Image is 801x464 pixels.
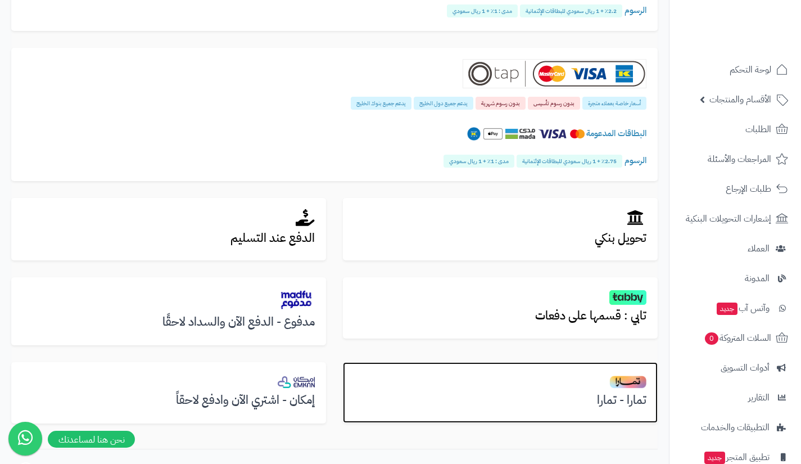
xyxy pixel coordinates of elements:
span: بدون رسوم تأسيس [528,97,580,110]
img: logo-2.png [725,31,790,55]
h3: مدفوع - الدفع الآن والسداد لاحقًا [22,316,315,328]
a: تابي : قسمها على دفعات [343,277,658,339]
span: العملاء [748,241,770,256]
a: العملاء [676,235,794,262]
a: المراجعات والأسئلة [676,146,794,173]
a: الطلبات [676,116,794,143]
a: إشعارات التحويلات البنكية [676,205,794,232]
a: Tap أسعار خاصة بعملاء متجرة بدون رسوم تأسيس بدون رسوم شهرية يدعم جميع دول الخليج يدعم جميع بنوك ا... [11,48,658,181]
span: إشعارات التحويلات البنكية [686,211,771,227]
span: مدى : 1٪ + 1 ريال سعودي [447,4,518,17]
span: بدون رسوم شهرية [476,97,526,110]
a: السلات المتروكة0 [676,325,794,352]
span: يدعم جميع دول الخليج [414,97,473,110]
span: الرسوم [624,4,646,16]
a: المدونة [676,265,794,292]
img: madfu.png [278,289,315,310]
span: التقارير [748,390,770,406]
span: الأقسام والمنتجات [709,92,771,107]
span: التطبيقات والخدمات [701,420,770,435]
a: لوحة التحكم [676,56,794,83]
h3: إمكان - اشتري الآن وادفع لاحقاً [22,394,315,407]
span: مدى : 1٪ + 1 ريال سعودي [444,155,514,168]
span: وآتس آب [716,300,770,316]
img: tamarapay.png [609,375,646,389]
span: لوحة التحكم [730,62,771,78]
img: emkan_bnpl.png [278,376,315,388]
a: تمارا - تمارا [343,362,658,423]
span: أدوات التسويق [721,360,770,376]
span: المراجعات والأسئلة [708,151,771,167]
span: أسعار خاصة بعملاء متجرة [582,97,646,110]
h3: تابي : قسمها على دفعات [354,309,646,322]
a: طلبات الإرجاع [676,175,794,202]
span: جديد [717,303,737,315]
a: تحويل بنكي [343,198,658,261]
span: الرسوم [624,154,646,166]
a: التقارير [676,384,794,411]
span: السلات المتروكة [704,330,771,346]
img: tabby.png [609,290,646,305]
a: التطبيقات والخدمات [676,414,794,441]
h3: تمارا - تمارا [354,394,646,407]
span: 2.75٪ + 1 ريال سعودي للبطاقات الإئتمانية [517,155,622,168]
a: وآتس آبجديد [676,295,794,322]
img: Tap [463,59,646,88]
a: الدفع عند التسليم [11,198,326,261]
span: 0 [705,332,718,345]
span: البطاقات المدعومة [586,127,646,139]
span: الطلبات [745,121,771,137]
h3: تحويل بنكي [354,232,646,245]
h3: الدفع عند التسليم [22,232,315,245]
span: 2.2٪ + 1 ريال سعودي للبطاقات الإئتمانية [520,4,622,17]
span: طلبات الإرجاع [726,181,771,197]
a: أدوات التسويق [676,354,794,381]
span: جديد [704,452,725,464]
span: المدونة [745,271,770,286]
span: يدعم جميع بنوك الخليج [351,97,411,110]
